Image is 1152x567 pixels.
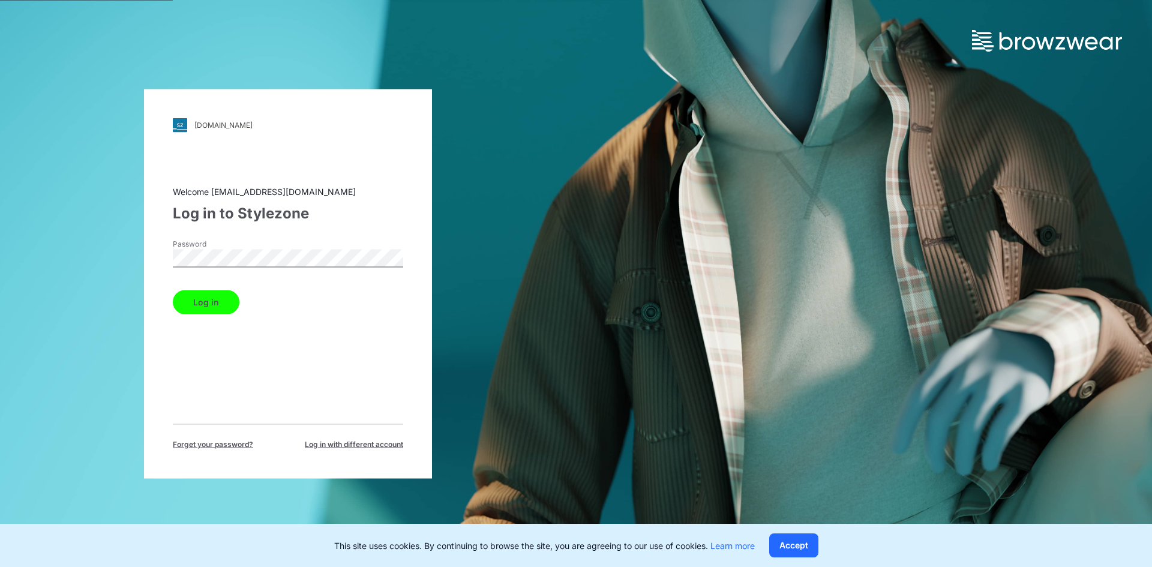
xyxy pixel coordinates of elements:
[173,238,257,249] label: Password
[972,30,1122,52] img: browzwear-logo.73288ffb.svg
[173,185,403,197] div: Welcome [EMAIL_ADDRESS][DOMAIN_NAME]
[173,290,239,314] button: Log in
[173,118,187,132] img: svg+xml;base64,PHN2ZyB3aWR0aD0iMjgiIGhlaWdodD0iMjgiIHZpZXdCb3g9IjAgMCAyOCAyOCIgZmlsbD0ibm9uZSIgeG...
[173,118,403,132] a: [DOMAIN_NAME]
[334,539,755,552] p: This site uses cookies. By continuing to browse the site, you are agreeing to our use of cookies.
[769,533,818,557] button: Accept
[194,121,253,130] div: [DOMAIN_NAME]
[305,439,403,449] span: Log in with different account
[173,439,253,449] span: Forget your password?
[710,541,755,551] a: Learn more
[173,202,403,224] div: Log in to Stylezone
